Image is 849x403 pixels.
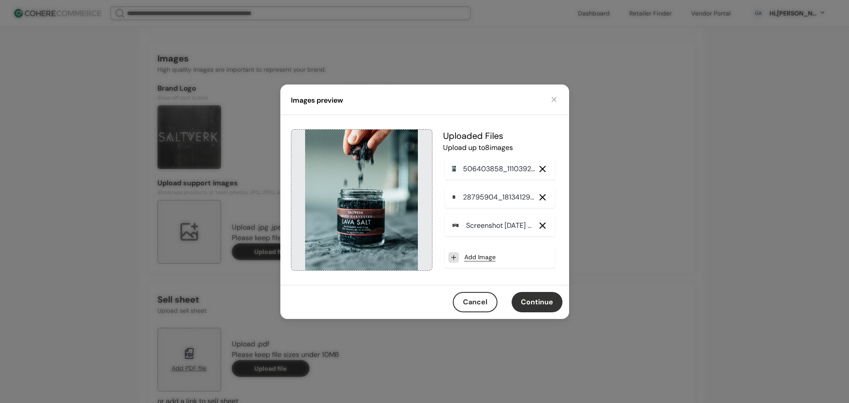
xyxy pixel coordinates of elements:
button: Cancel [453,292,497,312]
p: Upload up to 8 image s [443,142,557,153]
h4: Images preview [291,95,343,106]
p: Screenshot [DATE] 084925_7ca730_.png [466,220,535,231]
p: 506403858_1110392231125960_8414530336142507074_n_3132da_.jpg [463,164,535,174]
a: Add Image [464,253,496,262]
button: Continue [512,292,562,312]
p: 28795904_1813412935344153_4653657254887686144_n_219ac4_.jpg [463,192,535,203]
h5: Uploaded File s [443,129,557,142]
